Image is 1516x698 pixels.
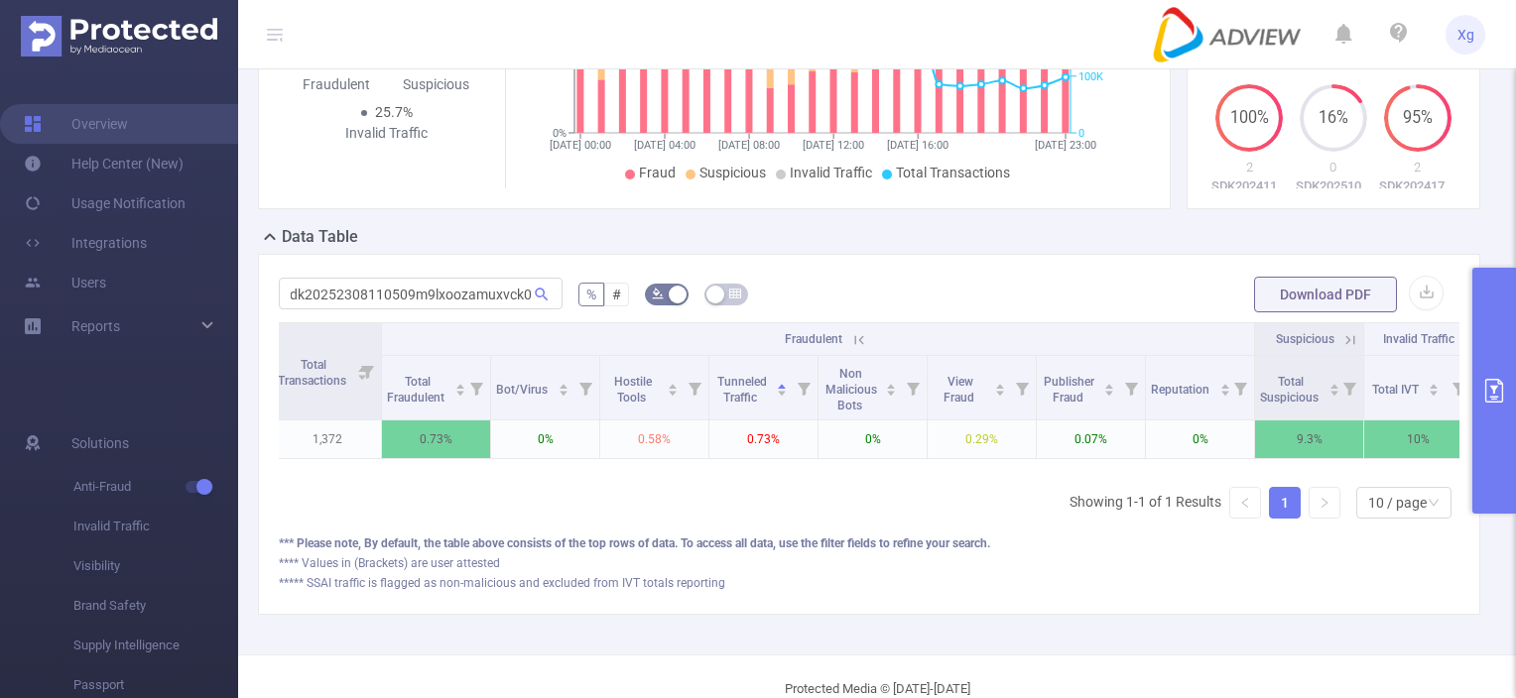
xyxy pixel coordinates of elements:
[387,74,487,95] div: Suspicious
[71,318,120,334] span: Reports
[928,420,1036,458] p: 0.29%
[777,388,788,394] i: icon: caret-down
[571,356,599,419] i: Filter menu
[995,388,1006,394] i: icon: caret-down
[652,288,664,299] i: icon: bg-colors
[73,626,238,665] span: Supply Intelligence
[1255,420,1363,458] p: 9.3%
[1335,356,1363,419] i: Filter menu
[1375,176,1459,196] p: SDK2024171205080537v5dr8ej81hbe5
[279,554,1459,572] div: **** Values in (Brackets) are user attested
[279,278,563,309] input: Search...
[614,375,652,405] span: Hostile Tools
[1229,487,1261,519] li: Previous Page
[1328,388,1339,394] i: icon: caret-down
[1260,375,1322,405] span: Total Suspicious
[709,420,818,458] p: 0.73%
[279,574,1459,592] div: ***** SSAI traffic is flagged as non-malicious and excluded from IVT totals reporting
[336,123,437,144] div: Invalid Traffic
[454,381,465,387] i: icon: caret-up
[1429,388,1440,394] i: icon: caret-down
[612,287,621,302] span: #
[1372,383,1422,397] span: Total IVT
[1207,158,1292,177] p: 2
[24,144,184,183] a: Help Center (New)
[790,165,872,180] span: Invalid Traffic
[21,16,217,57] img: Protected Media
[1215,110,1283,126] span: 100%
[454,381,466,393] div: Sort
[73,467,238,507] span: Anti-Fraud
[803,139,864,152] tspan: [DATE] 12:00
[1254,277,1397,312] button: Download PDF
[24,223,147,263] a: Integrations
[699,165,766,180] span: Suspicious
[1151,383,1212,397] span: Reputation
[681,356,708,419] i: Filter menu
[491,420,599,458] p: 0%
[1319,497,1330,509] i: icon: right
[1292,158,1376,177] p: 0
[279,534,1459,552] div: *** Please note, By default, the table above consists of the top rows of data. To access all data...
[1300,110,1367,126] span: 16%
[1328,381,1339,387] i: icon: caret-up
[1309,487,1340,519] li: Next Page
[1383,332,1454,346] span: Invalid Traffic
[73,586,238,626] span: Brand Safety
[777,381,788,387] i: icon: caret-up
[1104,381,1115,387] i: icon: caret-up
[387,375,447,405] span: Total Fraudulent
[1104,388,1115,394] i: icon: caret-down
[639,165,676,180] span: Fraud
[586,287,596,302] span: %
[73,546,238,586] span: Visibility
[1219,381,1231,393] div: Sort
[1219,388,1230,394] i: icon: caret-down
[776,381,788,393] div: Sort
[717,375,767,405] span: Tunneled Traffic
[667,381,679,393] div: Sort
[24,263,106,302] a: Users
[553,127,567,140] tspan: 0%
[1035,139,1096,152] tspan: [DATE] 23:00
[886,388,897,394] i: icon: caret-down
[785,332,842,346] span: Fraudulent
[1078,70,1103,83] tspan: 100K
[1070,487,1221,519] li: Showing 1-1 of 1 Results
[1269,487,1301,519] li: 1
[1428,381,1440,393] div: Sort
[1368,488,1427,518] div: 10 / page
[668,388,679,394] i: icon: caret-down
[353,323,381,419] i: Filter menu
[1146,420,1254,458] p: 0%
[24,104,128,144] a: Overview
[71,423,129,463] span: Solutions
[718,139,780,152] tspan: [DATE] 08:00
[887,139,948,152] tspan: [DATE] 16:00
[899,356,927,419] i: Filter menu
[73,507,238,546] span: Invalid Traffic
[819,420,927,458] p: 0%
[1008,356,1036,419] i: Filter menu
[1117,356,1145,419] i: Filter menu
[1037,420,1145,458] p: 0.07%
[496,383,551,397] span: Bot/Virus
[1384,110,1452,126] span: 95%
[287,74,387,95] div: Fraudulent
[1428,497,1440,511] i: icon: down
[1375,158,1459,177] p: 2
[885,381,897,393] div: Sort
[825,367,877,412] span: Non Malicious Bots
[462,356,490,419] i: Filter menu
[558,381,569,393] div: Sort
[1429,381,1440,387] i: icon: caret-up
[600,420,708,458] p: 0.58%
[1270,488,1300,518] a: 1
[375,104,413,120] span: 25.7%
[454,388,465,394] i: icon: caret-down
[886,381,897,387] i: icon: caret-up
[24,183,186,223] a: Usage Notification
[278,358,349,388] span: Total Transactions
[1276,332,1334,346] span: Suspicious
[944,375,977,405] span: View Fraud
